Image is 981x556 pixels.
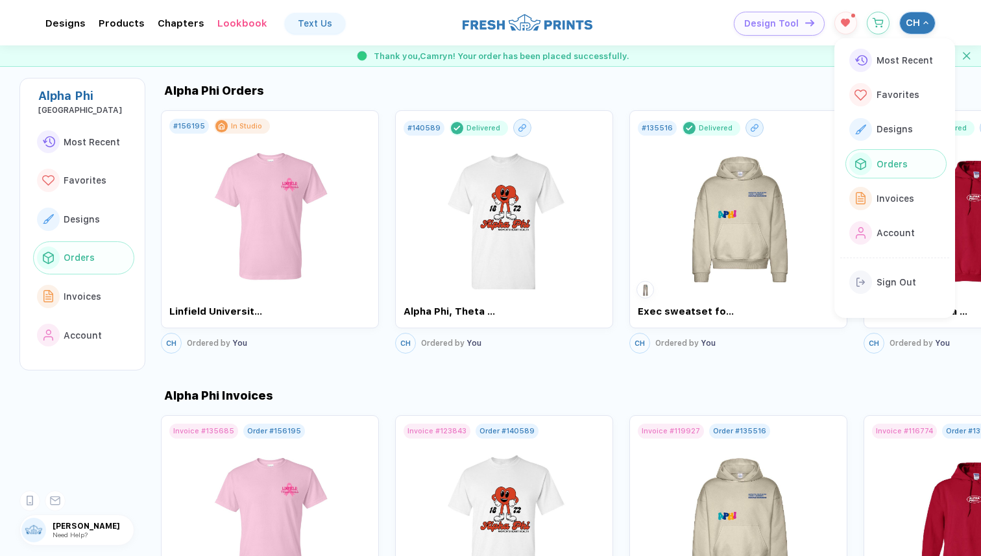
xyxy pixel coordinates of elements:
button: link to iconMost Recent [845,46,947,75]
div: Linfield College [38,106,134,115]
img: 1 [638,283,652,296]
span: Most Recent [64,137,120,147]
span: [PERSON_NAME] [53,522,134,531]
img: link to icon [856,227,866,239]
div: You [421,338,481,347]
span: Favorites [64,175,106,186]
div: Invoice # 119927 [642,427,700,435]
button: link to iconInvoices [845,184,947,213]
button: CH [899,12,936,34]
div: You [655,338,716,347]
span: Account [877,228,915,238]
div: Alpha Phi, Theta Alpha - [DATE] Shirt [404,306,501,317]
div: Lookbook [217,18,267,29]
div: DesignsToggle dropdown menu [45,18,86,29]
button: link to iconSign Out [845,268,947,297]
span: Most Recent [877,55,933,66]
span: CH [166,339,176,347]
span: Invoices [64,291,101,302]
button: link to iconDesigns [845,115,947,144]
div: In Studio [231,122,262,130]
img: d79e3a9b-e6b4-41df-b420-9a38f7149519_nt_front_1754350639629.jpg [197,134,343,286]
img: link to icon [43,330,54,341]
img: 1734635601146yrvfd_nt_front.jpeg [666,137,812,289]
span: Orders [64,252,95,263]
span: Ordered by [187,338,230,347]
button: CH [395,332,416,353]
img: link to icon [43,252,54,263]
div: Alpha Phi Orders [161,84,264,97]
a: Text Us [285,13,345,34]
span: Design Tool [744,18,799,29]
span: Ordered by [655,338,699,347]
div: LookbookToggle dropdown menu chapters [217,18,267,29]
div: You [890,338,950,347]
img: link to icon [42,175,54,186]
img: icon [805,19,814,27]
span: Designs [877,124,913,134]
span: CH [635,339,645,347]
div: Exec sweatset for Alpha Phi [638,306,735,317]
div: Invoice # 135685 [173,427,234,435]
span: CH [906,17,920,29]
button: link to iconAccount [845,218,947,247]
span: Thank you, Camryn ! Your order has been placed successfully. [374,51,629,61]
img: success gif [352,45,372,66]
img: link to icon [43,290,54,302]
button: link to iconDesigns [33,202,134,236]
span: Sign Out [877,277,916,287]
sup: 1 [851,14,855,18]
div: Order # 135516 [713,427,766,435]
button: CH [629,332,650,353]
img: logo [463,12,592,32]
button: link to iconInvoices [33,280,134,313]
div: Invoice # 123843 [407,427,466,435]
span: Invoices [877,193,914,204]
button: link to iconFavorites [845,80,947,110]
button: CH [864,332,884,353]
div: ProductsToggle dropdown menu [99,18,145,29]
div: Alpha Phi Invoices [161,389,273,402]
div: Invoice # 116774 [876,427,933,435]
div: Text Us [298,18,332,29]
img: link to icon [854,55,867,66]
img: link to icon [43,214,54,224]
div: # 140589 [407,123,441,132]
div: Delivered [699,123,733,132]
span: Need Help? [53,531,88,538]
div: You [187,338,247,347]
img: link to icon [856,278,866,287]
span: CH [400,339,411,347]
button: CH [161,332,182,353]
button: link to iconMost Recent [33,125,134,159]
div: Linfield University VB [MEDICAL_DATA] Awareness Shirts [169,306,267,317]
div: Delivered [466,123,500,132]
button: Design Toolicon [734,12,825,36]
img: link to icon [855,158,866,170]
span: Account [64,330,102,341]
img: user profile [21,518,46,542]
img: link to icon [854,90,867,101]
button: link to iconOrders [33,241,134,275]
span: Ordered by [421,338,465,347]
img: link to icon [42,136,55,147]
button: link to iconOrders [845,149,947,178]
div: ChaptersToggle dropdown menu chapters [158,18,204,29]
img: 1739564190367tceme_nt_front.jpeg [431,137,577,289]
div: # 156195 [173,122,205,130]
div: # 135516 [642,123,673,132]
button: link to iconFavorites [33,163,134,197]
span: CH [869,339,879,347]
div: Alpha Phi [38,89,134,103]
button: link to iconAccount [33,319,134,352]
span: Ordered by [890,338,933,347]
img: link to icon [855,125,866,134]
div: Order # 140589 [479,427,535,435]
span: Favorites [877,90,919,100]
div: Order # 156195 [247,427,301,435]
span: Orders [877,159,908,169]
span: Designs [64,214,100,224]
img: link to icon [856,192,866,204]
